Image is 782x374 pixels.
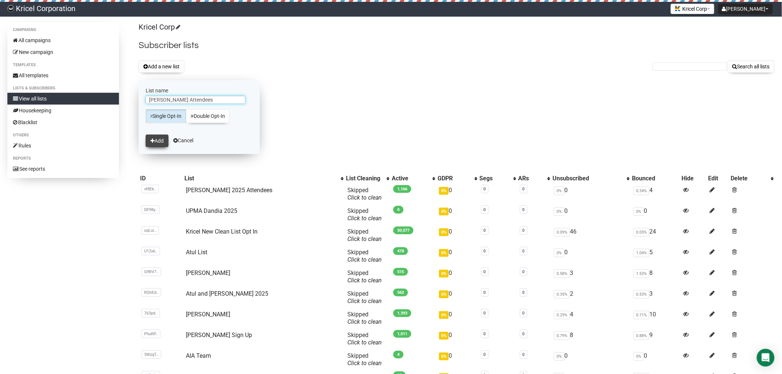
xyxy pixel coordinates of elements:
[523,269,525,274] a: 0
[183,173,344,184] th: List: No sort applied, activate to apply an ascending sort
[554,249,564,257] span: 0%
[518,175,544,182] div: ARs
[7,154,119,163] li: Reports
[630,246,680,266] td: 5
[436,308,478,329] td: 0
[393,227,414,234] span: 50,077
[347,360,382,367] a: Click to clean
[186,290,268,297] a: Atul and [PERSON_NAME] 2025
[671,4,714,14] button: Kricel Corp
[347,194,382,201] a: Click to clean
[554,228,570,237] span: 0.09%
[173,137,193,143] a: Cancel
[718,4,773,14] button: [PERSON_NAME]
[632,175,679,182] div: Bounced
[436,204,478,225] td: 0
[517,173,551,184] th: ARs: No sort applied, activate to apply an ascending sort
[484,228,486,233] a: 0
[633,352,644,361] span: 0%
[554,269,570,278] span: 0.58%
[7,61,119,69] li: Templates
[630,308,680,329] td: 10
[484,207,486,212] a: 0
[551,184,630,204] td: 0
[439,187,449,195] span: 0%
[439,311,449,319] span: 0%
[630,225,680,246] td: 24
[7,131,119,140] li: Others
[439,332,449,340] span: 0%
[7,140,119,152] a: Rules
[484,352,486,357] a: 0
[439,353,449,360] span: 0%
[523,352,525,357] a: 0
[675,6,681,11] img: favicons
[484,290,486,295] a: 0
[478,173,517,184] th: Segs: No sort applied, activate to apply an ascending sort
[347,339,382,346] a: Click to clean
[142,330,160,338] span: PhuRP..
[186,207,237,214] a: UPMA Dandia 2025
[393,289,408,296] span: 562
[439,208,449,215] span: 0%
[551,204,630,225] td: 0
[142,247,160,255] span: U12x6..
[630,184,680,204] td: 4
[393,247,408,255] span: 478
[523,187,525,191] a: 0
[523,311,525,316] a: 0
[7,105,119,116] a: Housekeeping
[551,225,630,246] td: 46
[551,329,630,349] td: 8
[142,309,160,317] span: 763pd..
[436,349,478,370] td: 0
[633,249,649,257] span: 1.04%
[146,87,253,94] label: List name
[630,349,680,370] td: 0
[142,350,161,359] span: 3WzqT..
[186,269,230,276] a: [PERSON_NAME]
[523,249,525,254] a: 0
[347,297,382,305] a: Click to clean
[142,226,159,235] span: uqLui..
[344,173,390,184] th: List Cleaning: No sort applied, activate to apply an ascending sort
[633,187,649,195] span: 0.34%
[633,290,649,299] span: 0.53%
[439,270,449,278] span: 0%
[142,205,160,214] span: DE98y..
[347,269,382,284] span: Skipped
[484,187,486,191] a: 0
[633,269,649,278] span: 1.53%
[146,109,186,123] a: Single Opt-In
[347,215,382,222] a: Click to clean
[484,249,486,254] a: 0
[633,207,644,216] span: 0%
[633,311,649,319] span: 0.71%
[630,287,680,308] td: 3
[139,60,184,73] button: Add a new list
[347,352,382,367] span: Skipped
[436,329,478,349] td: 0
[551,308,630,329] td: 4
[630,204,680,225] td: 0
[347,256,382,263] a: Click to clean
[554,187,564,195] span: 0%
[7,93,119,105] a: View all lists
[346,175,383,182] div: List Cleaning
[142,185,159,193] span: vf8Ek..
[554,290,570,299] span: 0.35%
[439,290,449,298] span: 0%
[523,331,525,336] a: 0
[551,349,630,370] td: 0
[186,331,252,339] a: [PERSON_NAME] Sign Up
[436,246,478,266] td: 0
[484,311,486,316] a: 0
[347,187,382,201] span: Skipped
[146,96,245,104] input: The name of your new list
[523,290,525,295] a: 0
[707,173,729,184] th: Edit: No sort applied, sorting is disabled
[186,311,230,318] a: [PERSON_NAME]
[393,185,411,193] span: 1,166
[438,175,471,182] div: GDPR
[7,5,14,12] img: 79b6858f2fdb6f0bdcc40461c13748f9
